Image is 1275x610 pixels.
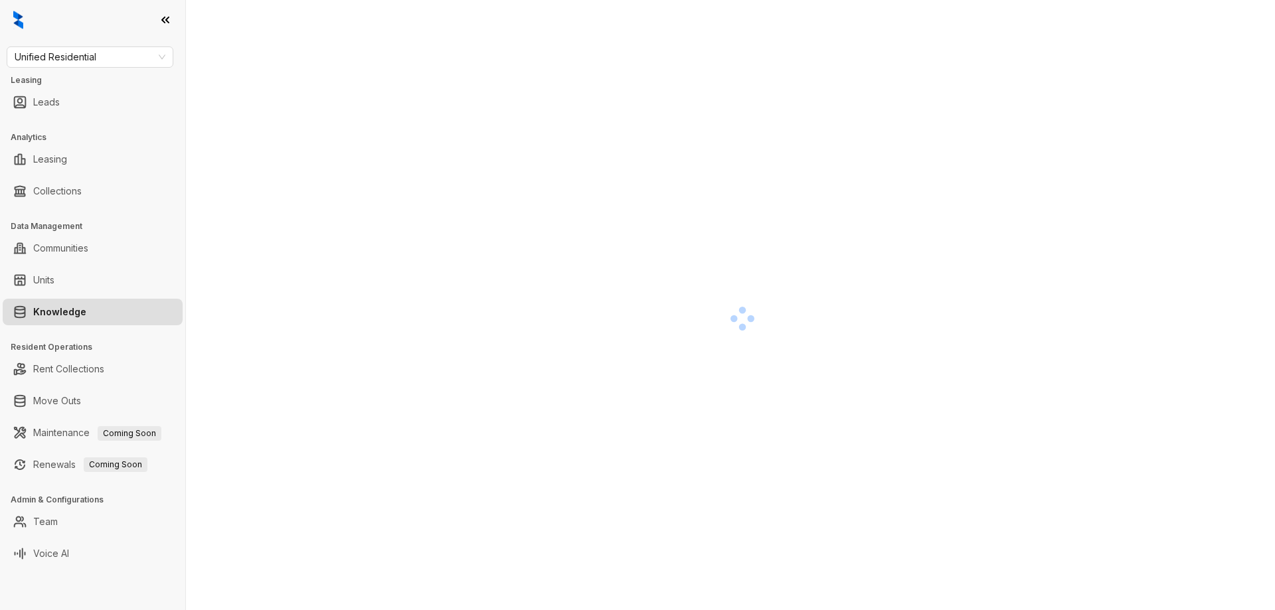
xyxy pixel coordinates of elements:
li: Team [3,508,183,535]
h3: Data Management [11,220,185,232]
li: Leasing [3,146,183,173]
li: Voice AI [3,540,183,567]
h3: Analytics [11,131,185,143]
a: Voice AI [33,540,69,567]
li: Renewals [3,451,183,478]
a: Units [33,267,54,293]
li: Units [3,267,183,293]
span: Coming Soon [98,426,161,441]
a: Rent Collections [33,356,104,382]
span: Unified Residential [15,47,165,67]
h3: Admin & Configurations [11,494,185,506]
span: Coming Soon [84,457,147,472]
h3: Resident Operations [11,341,185,353]
a: Communities [33,235,88,262]
a: Team [33,508,58,535]
a: Move Outs [33,388,81,414]
li: Knowledge [3,299,183,325]
a: Collections [33,178,82,204]
a: Knowledge [33,299,86,325]
li: Collections [3,178,183,204]
img: logo [13,11,23,29]
li: Move Outs [3,388,183,414]
h3: Leasing [11,74,185,86]
li: Rent Collections [3,356,183,382]
li: Communities [3,235,183,262]
a: Leads [33,89,60,115]
li: Leads [3,89,183,115]
a: RenewalsComing Soon [33,451,147,478]
li: Maintenance [3,419,183,446]
a: Leasing [33,146,67,173]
